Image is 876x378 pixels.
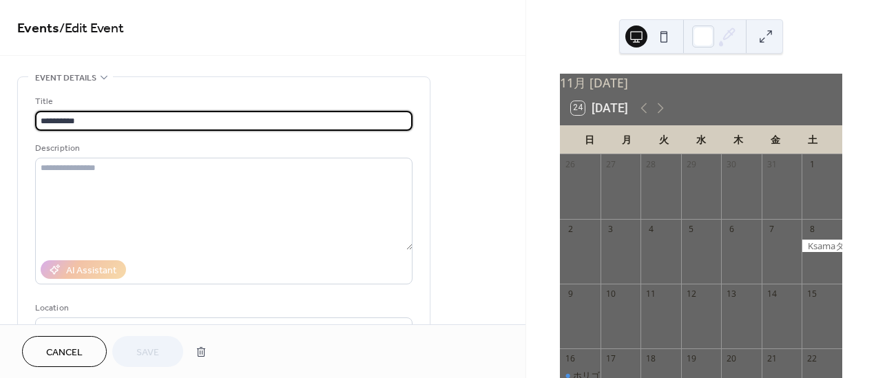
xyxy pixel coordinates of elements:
[806,223,818,235] div: 8
[806,288,818,300] div: 15
[685,158,697,170] div: 29
[565,223,576,235] div: 2
[766,158,778,170] div: 31
[565,288,576,300] div: 9
[794,125,831,154] div: 土
[766,223,778,235] div: 7
[645,125,682,154] div: 火
[22,336,107,367] button: Cancel
[565,353,576,364] div: 16
[46,346,83,360] span: Cancel
[757,125,794,154] div: 金
[685,288,697,300] div: 12
[35,301,410,315] div: Location
[608,125,645,154] div: 月
[685,223,697,235] div: 5
[645,288,657,300] div: 11
[726,223,738,235] div: 6
[35,94,410,109] div: Title
[17,15,59,42] a: Events
[605,158,616,170] div: 27
[605,353,616,364] div: 17
[560,74,842,92] div: 11月 [DATE]
[726,288,738,300] div: 13
[726,158,738,170] div: 30
[645,353,657,364] div: 18
[35,141,410,156] div: Description
[566,98,633,118] button: 24[DATE]
[766,353,778,364] div: 21
[605,288,616,300] div: 10
[806,353,818,364] div: 22
[685,353,697,364] div: 19
[720,125,757,154] div: 木
[571,125,608,154] div: 日
[682,125,720,154] div: 水
[726,353,738,364] div: 20
[645,223,657,235] div: 4
[565,158,576,170] div: 26
[645,158,657,170] div: 28
[766,288,778,300] div: 14
[59,15,124,42] span: / Edit Event
[605,223,616,235] div: 3
[35,71,96,85] span: Event details
[806,158,818,170] div: 1
[802,240,842,252] div: Ksamaタイラバ便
